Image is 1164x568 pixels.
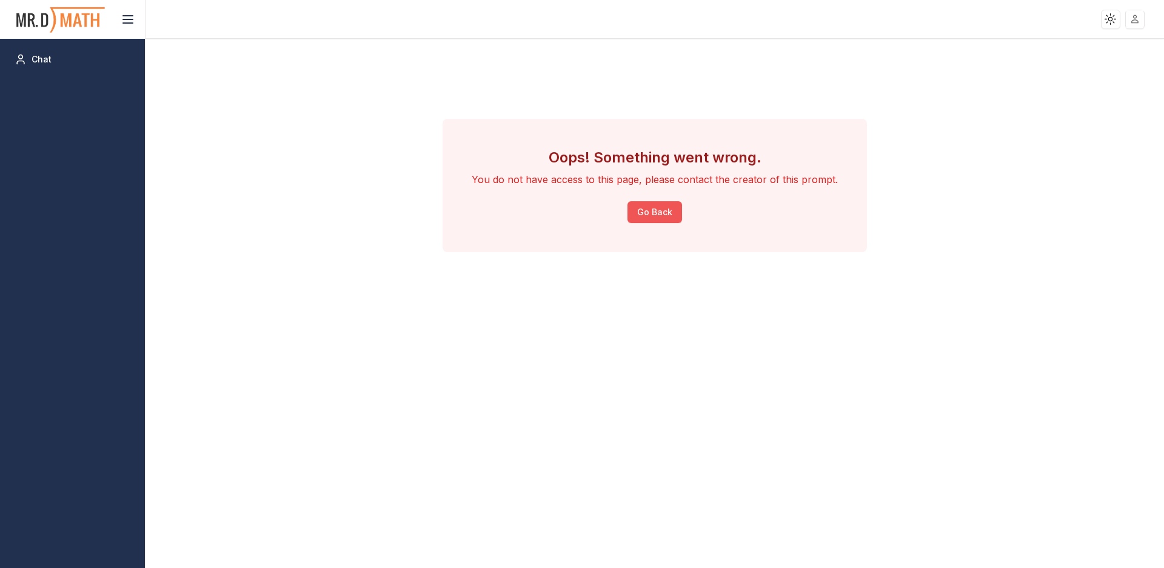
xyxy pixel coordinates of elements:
img: placeholder-user.jpg [1126,10,1144,28]
span: Chat [32,53,52,65]
a: Chat [10,48,135,70]
button: Go Back [627,201,682,223]
img: PromptOwl [15,4,106,36]
p: You do not have access to this page, please contact the creator of this prompt. [472,172,838,187]
h3: Oops! Something went wrong. [472,148,838,167]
